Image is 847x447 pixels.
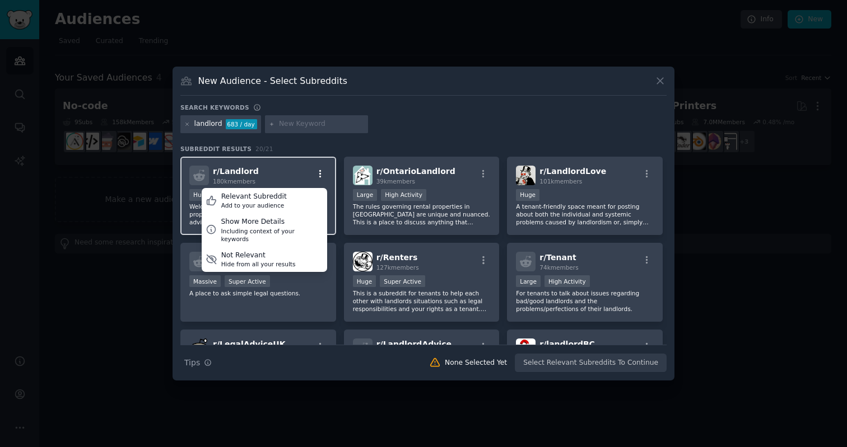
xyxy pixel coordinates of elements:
[221,192,287,202] div: Relevant Subreddit
[226,119,257,129] div: 683 / day
[180,103,249,111] h3: Search keywords
[445,358,507,368] div: None Selected Yet
[539,340,595,349] span: r/ landlordBC
[516,338,536,358] img: landlordBC
[221,227,323,243] div: Including context of your keywords
[189,189,213,201] div: Huge
[353,275,376,287] div: Huge
[225,275,270,287] div: Super Active
[213,178,255,185] span: 180k members
[194,119,222,129] div: landlord
[184,357,200,369] span: Tips
[376,264,419,271] span: 127k members
[189,338,209,358] img: LegalAdviceUK
[353,252,373,271] img: Renters
[279,119,364,129] input: New Keyword
[376,253,418,262] span: r/ Renters
[516,275,541,287] div: Large
[516,289,654,313] p: For tenants to talk about issues regarding bad/good landlords and the problems/perfections of the...
[380,275,425,287] div: Super Active
[221,217,323,227] div: Show More Details
[353,203,491,226] p: The rules governing rental properties in [GEOGRAPHIC_DATA] are unique and nuanced. This is a plac...
[213,340,286,349] span: r/ LegalAdviceUK
[189,203,327,226] p: Welcome to /r/Landlord, a community for property owners and managers seeking advice on rental pro...
[180,353,216,373] button: Tips
[221,201,287,209] div: Add to your audience
[221,260,296,268] div: Hide from all your results
[353,289,491,313] p: This is a subreddit for tenants to help each other with landlords situations such as legal respon...
[198,75,347,87] h3: New Audience - Select Subreddits
[516,189,539,201] div: Huge
[539,167,606,176] span: r/ LandlordLove
[189,289,327,297] p: A place to ask simple legal questions.
[255,145,273,152] span: 20 / 21
[516,166,536,185] img: LandlordLove
[376,178,415,185] span: 39k members
[539,178,582,185] span: 101k members
[539,253,576,262] span: r/ Tenant
[376,340,452,349] span: r/ LandlordAdvice
[516,203,654,226] p: A tenant-friendly space meant for posting about both the individual and systemic problems caused ...
[353,166,373,185] img: OntarioLandlord
[544,275,590,287] div: High Activity
[381,189,426,201] div: High Activity
[376,167,455,176] span: r/ OntarioLandlord
[180,145,252,153] span: Subreddit Results
[353,189,378,201] div: Large
[539,264,578,271] span: 74k members
[189,275,221,287] div: Massive
[221,251,296,261] div: Not Relevant
[213,167,259,176] span: r/ Landlord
